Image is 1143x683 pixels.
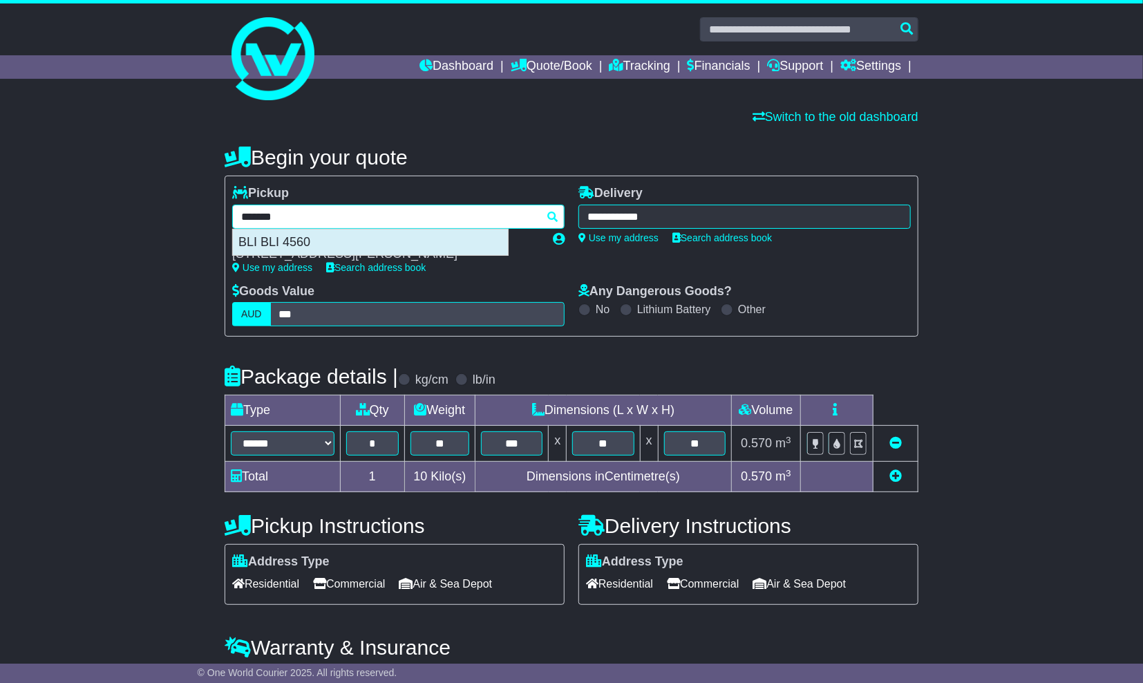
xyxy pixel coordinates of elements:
[578,514,918,537] h4: Delivery Instructions
[549,426,567,462] td: x
[475,395,732,426] td: Dimensions (L x W x H)
[596,303,610,316] label: No
[889,469,902,483] a: Add new item
[610,55,670,79] a: Tracking
[688,55,750,79] a: Financials
[225,462,341,492] td: Total
[768,55,824,79] a: Support
[475,462,732,492] td: Dimensions in Centimetre(s)
[473,373,495,388] label: lb/in
[232,554,330,570] label: Address Type
[232,262,312,273] a: Use my address
[232,573,299,595] span: Residential
[415,373,448,388] label: kg/cm
[225,395,341,426] td: Type
[413,469,427,483] span: 10
[753,573,847,595] span: Air & Sea Depot
[775,436,791,450] span: m
[786,468,791,478] sup: 3
[889,436,902,450] a: Remove this item
[741,436,772,450] span: 0.570
[672,232,772,243] a: Search address book
[404,395,475,426] td: Weight
[511,55,592,79] a: Quote/Book
[341,395,405,426] td: Qty
[578,232,659,243] a: Use my address
[225,514,565,537] h4: Pickup Instructions
[667,573,739,595] span: Commercial
[225,636,918,659] h4: Warranty & Insurance
[232,284,314,299] label: Goods Value
[233,230,508,256] div: BLI BLI 4560
[578,284,732,299] label: Any Dangerous Goods?
[326,262,426,273] a: Search address book
[419,55,493,79] a: Dashboard
[786,435,791,445] sup: 3
[586,573,653,595] span: Residential
[741,469,772,483] span: 0.570
[225,146,918,169] h4: Begin your quote
[775,469,791,483] span: m
[840,55,901,79] a: Settings
[578,186,643,201] label: Delivery
[399,573,493,595] span: Air & Sea Depot
[753,110,918,124] a: Switch to the old dashboard
[232,302,271,326] label: AUD
[731,395,800,426] td: Volume
[640,426,658,462] td: x
[313,573,385,595] span: Commercial
[738,303,766,316] label: Other
[637,303,711,316] label: Lithium Battery
[341,462,405,492] td: 1
[586,554,683,570] label: Address Type
[404,462,475,492] td: Kilo(s)
[198,667,397,678] span: © One World Courier 2025. All rights reserved.
[232,186,289,201] label: Pickup
[225,365,398,388] h4: Package details |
